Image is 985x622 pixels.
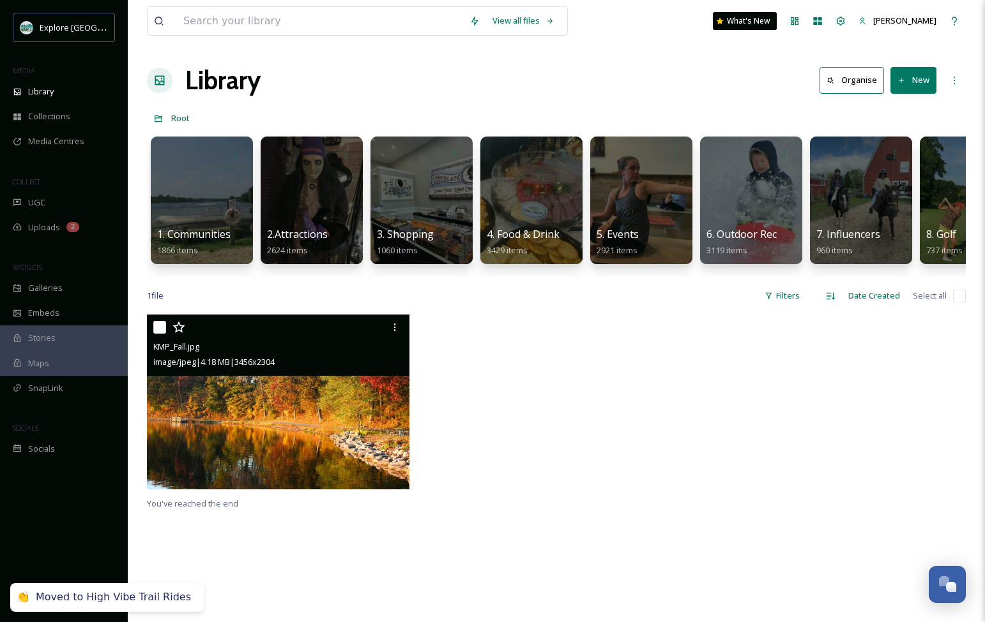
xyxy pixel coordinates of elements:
[28,221,60,233] span: Uploads
[713,12,777,30] a: What's New
[13,177,40,186] span: COLLECT
[929,566,966,603] button: Open Chat
[816,228,880,256] a: 7. Influencers960 items
[28,135,84,147] span: Media Centres
[487,227,560,241] span: 4. Food & Drink
[28,332,56,344] span: Stories
[147,315,409,489] img: KMP_Fall.jpg
[28,307,59,319] span: Embeds
[28,196,45,209] span: UGC
[816,244,853,256] span: 960 items
[816,227,880,241] span: 7. Influencers
[13,66,35,75] span: MEDIA
[890,67,936,93] button: New
[40,21,215,33] span: Explore [GEOGRAPHIC_DATA][PERSON_NAME]
[758,283,806,308] div: Filters
[13,423,38,433] span: SOCIALS
[153,356,275,367] span: image/jpeg | 4.18 MB | 3456 x 2304
[147,290,164,302] span: 1 file
[597,244,638,256] span: 2921 items
[157,227,231,241] span: 1. Communities
[17,591,29,604] div: 👏
[913,290,947,302] span: Select all
[20,21,33,34] img: 67e7af72-b6c8-455a-acf8-98e6fe1b68aa.avif
[706,227,777,241] span: 6. Outdoor Rec
[28,110,70,122] span: Collections
[157,244,198,256] span: 1866 items
[377,228,434,256] a: 3. Shopping1060 items
[66,222,79,232] div: 2
[926,227,956,241] span: 8. Golf
[377,244,418,256] span: 1060 items
[267,227,328,241] span: 2.Attractions
[377,227,434,241] span: 3. Shopping
[486,8,561,33] a: View all files
[36,591,191,604] div: Moved to High Vibe Trail Rides
[873,15,936,26] span: [PERSON_NAME]
[706,244,747,256] span: 3119 items
[13,262,42,272] span: WIDGETS
[28,85,54,98] span: Library
[28,357,49,369] span: Maps
[28,282,63,294] span: Galleries
[28,382,63,394] span: SnapLink
[597,228,639,256] a: 5. Events2921 items
[487,228,560,256] a: 4. Food & Drink3429 items
[267,228,328,256] a: 2.Attractions2624 items
[926,228,963,256] a: 8. Golf737 items
[852,8,943,33] a: [PERSON_NAME]
[177,7,463,35] input: Search your library
[28,443,55,455] span: Socials
[185,61,261,100] a: Library
[487,244,528,256] span: 3429 items
[926,244,963,256] span: 737 items
[157,228,231,256] a: 1. Communities1866 items
[171,112,190,124] span: Root
[820,67,884,93] button: Organise
[597,227,639,241] span: 5. Events
[267,244,308,256] span: 2624 items
[842,283,906,308] div: Date Created
[147,498,238,509] span: You've reached the end
[171,110,190,126] a: Root
[706,228,777,256] a: 6. Outdoor Rec3119 items
[153,341,199,352] span: KMP_Fall.jpg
